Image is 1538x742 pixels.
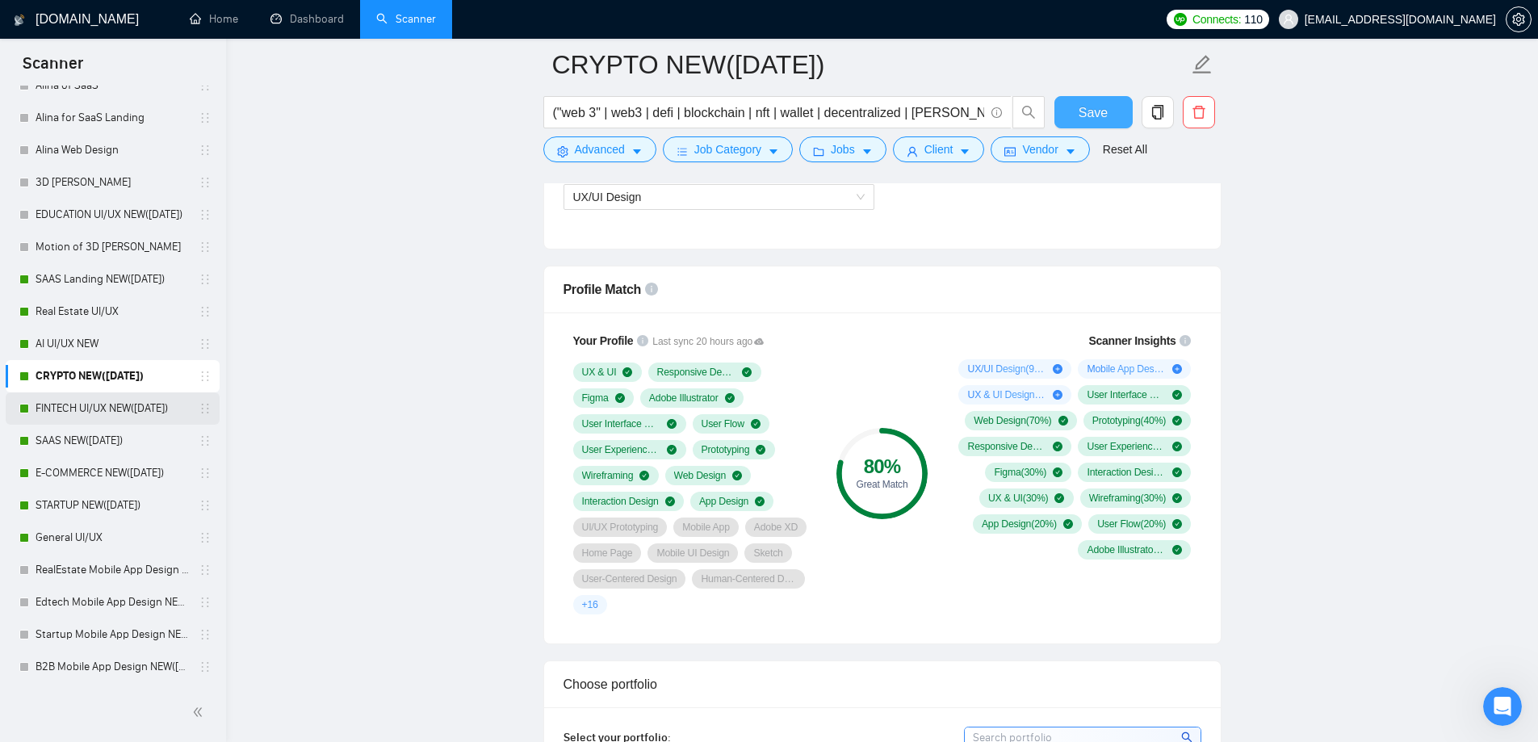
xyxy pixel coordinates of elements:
span: Prototyping ( 40 %) [1092,414,1166,427]
span: holder [199,499,212,512]
span: info-circle [991,107,1002,118]
span: caret-down [861,145,873,157]
span: holder [199,273,212,286]
button: search [1012,96,1045,128]
span: holder [199,660,212,673]
a: Alina Web Design [36,134,189,166]
span: info-circle [1180,335,1191,346]
span: Connects: [1192,10,1241,28]
a: AI UI/UX NEW [36,328,189,360]
button: settingAdvancedcaret-down [543,136,656,162]
span: Interaction Design ( 30 %) [1087,466,1166,479]
span: check-circle [667,445,677,455]
span: App Design [699,495,748,508]
span: User Interface Design [582,417,661,430]
span: holder [199,79,212,92]
a: B2B Mobile App Design NEW([DATE]) [36,651,189,683]
a: CRYPTO NEW([DATE]) [36,360,189,392]
span: Adobe Illustrator [649,392,719,405]
a: setting [1506,13,1532,26]
span: UX & UI [582,366,617,379]
span: Web Design ( 70 %) [974,414,1051,427]
span: holder [199,628,212,641]
span: check-circle [622,367,632,377]
span: holder [199,531,212,544]
span: double-left [192,704,208,720]
span: User Flow ( 20 %) [1097,518,1166,530]
span: check-circle [615,393,625,403]
span: 110 [1244,10,1262,28]
span: Mobile App Design ( 40 %) [1087,363,1166,375]
a: SAAS Landing NEW([DATE]) [36,263,189,296]
span: Prototyping [702,443,750,456]
span: check-circle [1063,519,1073,529]
a: Alina of SaaS [36,69,189,102]
a: E-COMMERCE NEW([DATE]) [36,457,189,489]
span: Wireframing [582,469,634,482]
button: folderJobscaret-down [799,136,886,162]
a: STARTUP NEW([DATE]) [36,489,189,522]
iframe: Intercom live chat [1483,687,1522,726]
span: User Experience Design [582,443,661,456]
span: holder [199,111,212,124]
span: Figma ( 30 %) [994,466,1046,479]
span: check-circle [756,445,765,455]
div: Great Match [836,480,928,489]
span: Last sync 20 hours ago [652,334,764,350]
span: Your Profile [573,334,634,347]
div: 80 % [836,457,928,476]
span: Jobs [831,140,855,158]
span: holder [199,402,212,415]
span: user [907,145,918,157]
button: idcardVendorcaret-down [991,136,1089,162]
span: holder [199,241,212,254]
span: User Flow [702,417,744,430]
span: check-circle [1172,390,1182,400]
span: Vendor [1022,140,1058,158]
span: check-circle [1053,467,1062,477]
span: User Experience Design ( 40 %) [1087,440,1166,453]
span: Profile Match [564,283,642,296]
span: Wireframing ( 30 %) [1089,492,1167,505]
span: Figma [582,392,609,405]
span: check-circle [639,471,649,480]
span: caret-down [1065,145,1076,157]
span: UX/UI Design [573,191,642,203]
span: check-circle [1172,442,1182,451]
span: info-circle [637,335,648,346]
a: Reset All [1103,140,1147,158]
span: search [1013,105,1044,119]
span: check-circle [732,471,742,480]
span: check-circle [1053,442,1062,451]
span: Mobile App [682,521,730,534]
span: UI/UX Prototyping [582,521,659,534]
span: idcard [1004,145,1016,157]
span: Adobe Illustrator ( 10 %) [1087,543,1166,556]
button: delete [1183,96,1215,128]
a: Motion of 3D [PERSON_NAME] [36,231,189,263]
span: setting [1507,13,1531,26]
span: check-circle [665,497,675,506]
span: check-circle [1172,493,1182,503]
span: Save [1079,103,1108,123]
span: Advanced [575,140,625,158]
span: holder [199,176,212,189]
button: barsJob Categorycaret-down [663,136,793,162]
input: Scanner name... [552,44,1188,85]
span: bars [677,145,688,157]
span: holder [199,305,212,318]
span: check-circle [755,497,765,506]
a: Edtech Mobile App Design NEW([DATE]) [36,586,189,618]
div: Choose portfolio [564,661,1201,707]
span: Home Page [582,547,633,560]
span: caret-down [631,145,643,157]
button: Save [1054,96,1133,128]
span: check-circle [667,419,677,429]
span: check-circle [751,419,761,429]
span: User-Centered Design [582,572,677,585]
span: Job Category [694,140,761,158]
span: caret-down [959,145,970,157]
a: searchScanner [376,12,436,26]
span: plus-circle [1053,390,1062,400]
span: folder [813,145,824,157]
